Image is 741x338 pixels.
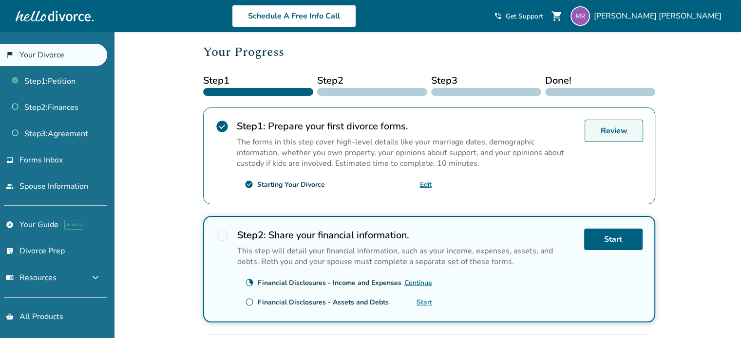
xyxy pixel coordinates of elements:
[237,229,266,242] strong: Step 2 :
[19,155,63,165] span: Forms Inbox
[232,5,356,27] a: Schedule A Free Info Call
[584,229,643,250] a: Start
[6,247,14,255] span: list_alt_check
[258,278,401,287] div: Financial Disclosures - Income and Expenses
[257,180,325,189] div: Starting Your Divorce
[6,272,57,283] span: Resources
[237,229,576,242] h2: Share your financial information.
[203,42,655,62] h2: Your Progress
[6,221,14,229] span: explore
[245,180,253,189] span: check_circle
[6,51,14,59] span: flag_2
[417,298,432,307] a: Start
[215,120,229,133] span: check_circle
[545,73,655,88] span: Done!
[317,73,427,88] span: Step 2
[585,120,643,142] a: Review
[6,182,14,190] span: people
[90,272,101,284] span: expand_more
[594,11,725,21] span: [PERSON_NAME] [PERSON_NAME]
[420,180,432,189] a: Edit
[6,313,14,320] span: shopping_basket
[551,10,563,22] span: shopping_cart
[237,120,266,133] strong: Step 1 :
[404,278,432,287] a: Continue
[494,12,543,21] a: phone_in_talkGet Support
[494,12,502,20] span: phone_in_talk
[570,6,590,26] img: michael.rager57@gmail.com
[203,73,313,88] span: Step 1
[64,220,83,230] span: AI beta
[6,156,14,164] span: inbox
[245,278,254,287] span: clock_loader_40
[237,246,576,267] p: This step will detail your financial information, such as your income, expenses, assets, and debt...
[216,229,229,242] span: radio_button_unchecked
[692,291,741,338] iframe: Chat Widget
[258,298,389,307] div: Financial Disclosures - Assets and Debts
[245,298,254,306] span: radio_button_unchecked
[237,120,577,133] h2: Prepare your first divorce forms.
[506,12,543,21] span: Get Support
[237,137,577,169] p: The forms in this step cover high-level details like your marriage dates, demographic information...
[6,274,14,282] span: menu_book
[431,73,541,88] span: Step 3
